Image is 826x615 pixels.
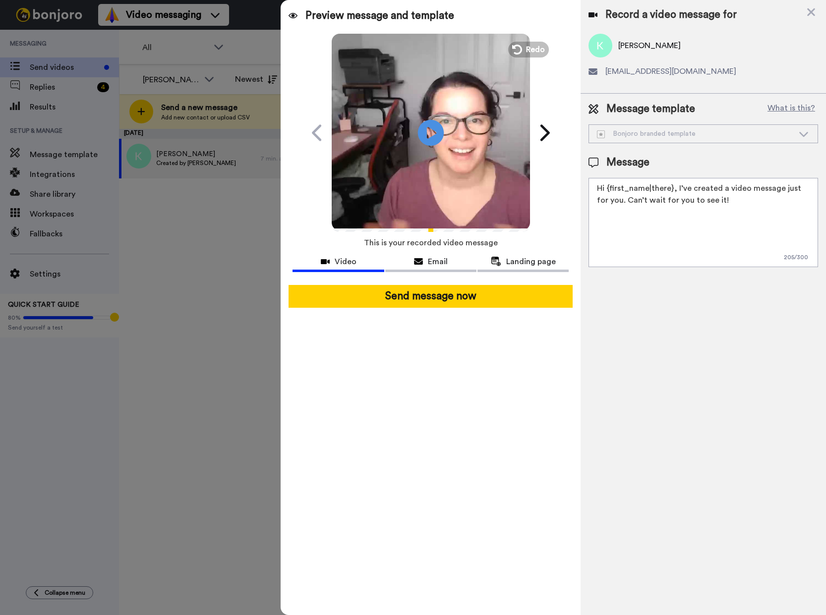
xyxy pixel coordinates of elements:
img: Profile image for Amy [22,30,38,46]
span: Video [335,256,356,268]
button: Send message now [289,285,573,308]
span: Message template [606,102,695,116]
img: demo-template.svg [597,130,605,138]
textarea: Hi {first_name|there}, I’ve created a video message just for you. Can’t wait for you to see it! [589,178,818,267]
span: Email [428,256,448,268]
p: Message from Amy, sent 7m ago [43,38,171,47]
button: What is this? [765,102,818,116]
span: Message [606,155,649,170]
span: [EMAIL_ADDRESS][DOMAIN_NAME] [605,65,736,77]
span: Hi [PERSON_NAME], I’d love to ask you a quick question: If [PERSON_NAME] could introduce a new fe... [43,29,170,86]
div: Bonjoro branded template [597,129,794,139]
div: message notification from Amy, 7m ago. Hi Delilah, I’d love to ask you a quick question: If Bonjo... [15,21,183,54]
span: This is your recorded video message [364,232,498,254]
span: Landing page [506,256,556,268]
